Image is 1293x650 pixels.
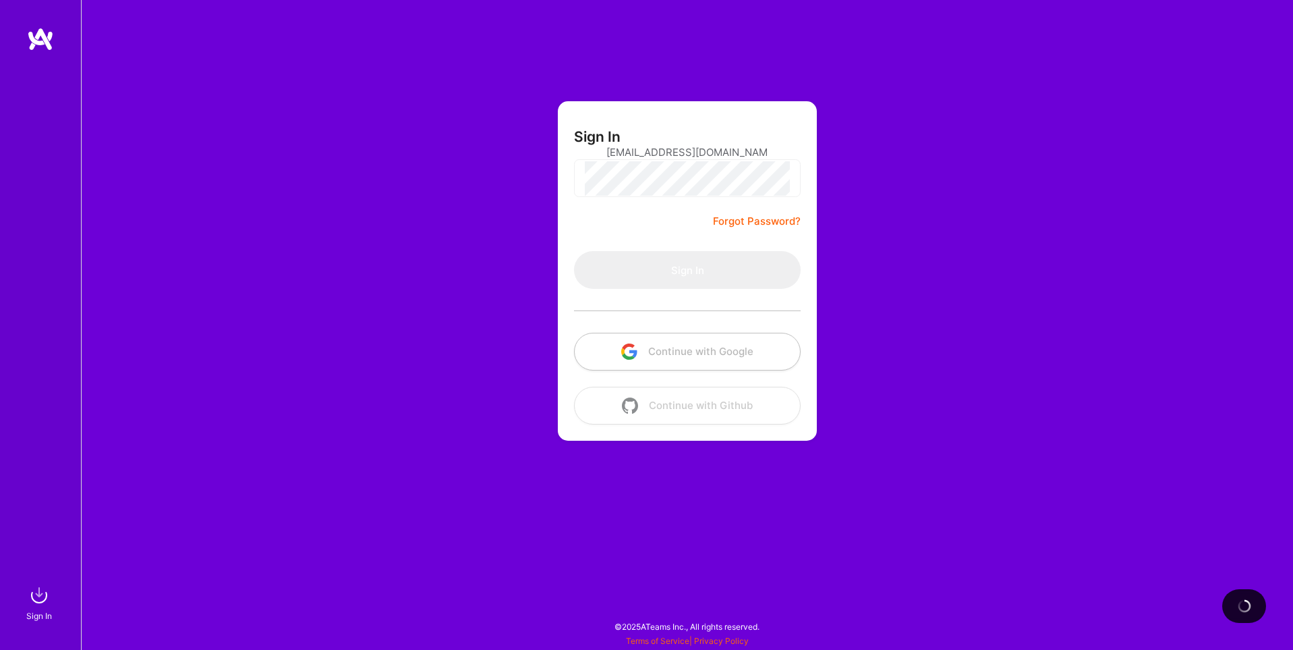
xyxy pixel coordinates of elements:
[713,213,801,229] a: Forgot Password?
[606,135,768,169] input: Email...
[574,387,801,425] button: Continue with Github
[81,610,1293,643] div: © 2025 ATeams Inc., All rights reserved.
[1238,599,1251,613] img: loading
[574,333,801,371] button: Continue with Google
[27,27,54,51] img: logo
[622,398,638,414] img: icon
[626,636,689,646] a: Terms of Service
[26,582,53,609] img: sign in
[574,251,801,289] button: Sign In
[574,128,621,145] h3: Sign In
[26,609,52,623] div: Sign In
[621,344,637,360] img: icon
[28,582,53,623] a: sign inSign In
[626,636,749,646] span: |
[694,636,749,646] a: Privacy Policy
